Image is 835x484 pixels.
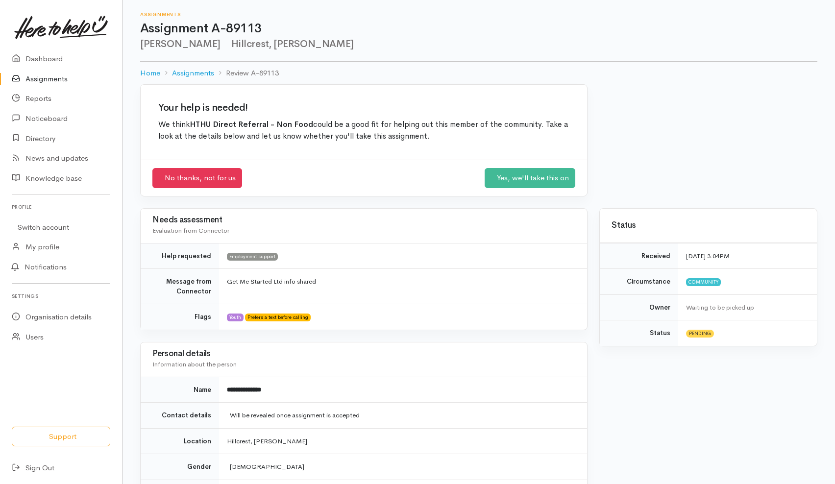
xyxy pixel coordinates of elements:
[141,243,219,269] td: Help requested
[245,314,311,321] span: Prefers a text before calling
[12,200,110,214] h6: Profile
[227,277,575,287] p: Get Me Started Ltd info shared
[485,168,575,188] a: Yes, we'll take this on
[141,269,219,304] td: Message from Connector
[600,269,678,295] td: Circumstance
[686,330,714,338] span: Pending
[152,360,237,368] span: Information about the person
[140,62,817,85] nav: breadcrumb
[152,168,242,188] a: No thanks, not for us
[214,68,279,79] li: Review A-89113
[227,314,244,321] span: Youth
[140,12,817,17] h6: Assignments
[141,377,219,403] td: Name
[600,243,678,269] td: Received
[141,304,219,330] td: Flags
[600,294,678,320] td: Owner
[140,68,160,79] a: Home
[600,320,678,346] td: Status
[158,102,569,113] h2: Your help is needed!
[158,119,569,142] p: We think could be a good fit for helping out this member of the community. Take a look at the det...
[686,278,721,286] span: Community
[190,120,313,129] b: HTHU Direct Referral - Non Food
[226,38,354,50] span: Hillcrest, [PERSON_NAME]
[219,403,587,429] td: Will be revealed once assignment is accepted
[227,462,304,471] span: [DEMOGRAPHIC_DATA]
[140,39,817,49] h2: [PERSON_NAME]
[12,427,110,447] button: Support
[141,454,219,480] td: Gender
[172,68,214,79] a: Assignments
[140,22,817,36] h1: Assignment A-89113
[686,303,805,313] div: Waiting to be picked up
[141,403,219,429] td: Contact details
[152,349,575,359] h3: Personal details
[152,216,575,225] h3: Needs assessment
[152,226,229,235] span: Evaluation from Connector
[612,221,805,230] h3: Status
[686,252,730,260] time: [DATE] 3:04PM
[227,253,278,261] span: Employment support
[219,428,587,454] td: Hillcrest, [PERSON_NAME]
[141,428,219,454] td: Location
[12,290,110,303] h6: Settings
